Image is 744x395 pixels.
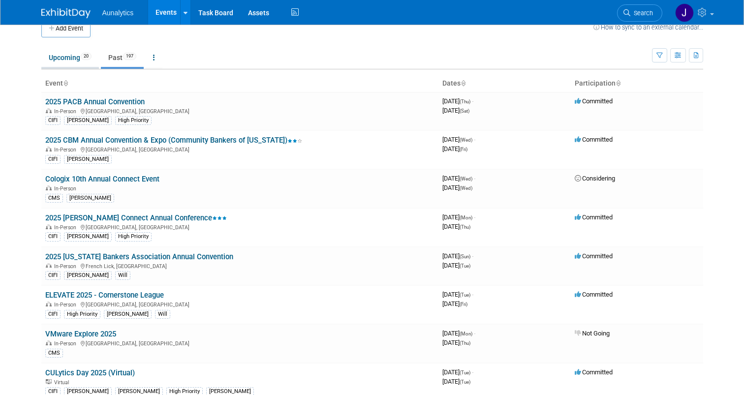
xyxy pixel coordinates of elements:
div: [GEOGRAPHIC_DATA], [GEOGRAPHIC_DATA] [45,145,434,153]
span: (Sat) [460,108,469,114]
span: In-Person [54,108,79,115]
span: [DATE] [442,107,469,114]
img: In-Person Event [46,263,52,268]
span: [DATE] [442,291,473,298]
span: (Tue) [460,379,470,385]
button: Add Event [41,20,91,37]
div: High Priority [115,232,152,241]
span: [DATE] [442,136,475,143]
span: - [474,136,475,143]
a: CULytics Day 2025 (Virtual) [45,368,135,377]
div: [PERSON_NAME] [64,271,112,280]
span: Not Going [575,330,610,337]
div: [PERSON_NAME] [64,116,112,125]
span: In-Person [54,185,79,192]
th: Event [41,75,438,92]
a: Sort by Event Name [63,79,68,87]
span: (Thu) [460,340,470,346]
span: [DATE] [442,175,475,182]
a: Sort by Participation Type [616,79,620,87]
a: 2025 CBM Annual Convention & Expo (Community Bankers of [US_STATE]) [45,136,302,145]
span: (Tue) [460,370,470,375]
span: [DATE] [442,145,467,152]
img: In-Person Event [46,302,52,306]
div: French Lick, [GEOGRAPHIC_DATA] [45,262,434,270]
img: In-Person Event [46,224,52,229]
div: [GEOGRAPHIC_DATA], [GEOGRAPHIC_DATA] [45,300,434,308]
span: [DATE] [442,339,470,346]
img: In-Person Event [46,185,52,190]
span: - [474,213,475,221]
span: [DATE] [442,213,475,221]
span: 197 [123,53,136,60]
span: In-Person [54,263,79,270]
span: In-Person [54,147,79,153]
span: (Fri) [460,302,467,307]
span: [DATE] [442,368,473,376]
span: (Thu) [460,99,470,104]
a: Past197 [101,48,144,67]
div: Will [115,271,130,280]
span: Search [630,9,653,17]
div: [PERSON_NAME] [66,194,114,203]
span: (Mon) [460,331,472,336]
a: VMware Explore 2025 [45,330,116,338]
span: (Mon) [460,215,472,220]
span: Committed [575,252,613,260]
span: [DATE] [442,252,473,260]
a: 2025 [PERSON_NAME] Connect Annual Conference [45,213,227,222]
span: (Fri) [460,147,467,152]
span: Committed [575,368,613,376]
span: (Tue) [460,292,470,298]
img: In-Person Event [46,340,52,345]
span: (Sun) [460,254,470,259]
span: [DATE] [442,378,470,385]
span: [DATE] [442,97,473,105]
span: - [472,368,473,376]
span: Committed [575,136,613,143]
a: Upcoming20 [41,48,99,67]
div: CIFI [45,116,61,125]
span: (Wed) [460,176,472,182]
img: ExhibitDay [41,8,91,18]
span: [DATE] [442,262,470,269]
div: Will [155,310,170,319]
div: [PERSON_NAME] [104,310,152,319]
th: Dates [438,75,571,92]
div: [GEOGRAPHIC_DATA], [GEOGRAPHIC_DATA] [45,223,434,231]
span: - [472,252,473,260]
span: Considering [575,175,615,182]
div: CIFI [45,310,61,319]
span: - [472,97,473,105]
img: Julie Grisanti-Cieslak [675,3,694,22]
div: CIFI [45,155,61,164]
span: In-Person [54,224,79,231]
span: - [474,175,475,182]
a: 2025 [US_STATE] Bankers Association Annual Convention [45,252,233,261]
span: [DATE] [442,330,475,337]
img: In-Person Event [46,147,52,152]
span: Virtual [54,379,72,386]
span: In-Person [54,302,79,308]
span: (Tue) [460,263,470,269]
div: [PERSON_NAME] [64,232,112,241]
div: [GEOGRAPHIC_DATA], [GEOGRAPHIC_DATA] [45,339,434,347]
a: 2025 PACB Annual Convention [45,97,145,106]
div: CIFI [45,271,61,280]
div: CMS [45,194,63,203]
div: CMS [45,349,63,358]
div: High Priority [64,310,100,319]
span: - [472,291,473,298]
a: Sort by Start Date [461,79,465,87]
span: [DATE] [442,184,472,191]
a: Cologix 10th Annual Connect Event [45,175,159,183]
a: ELEVATE 2025 - Cornerstone League [45,291,164,300]
span: Committed [575,97,613,105]
div: High Priority [115,116,152,125]
a: Search [617,4,662,22]
span: Aunalytics [102,9,134,17]
span: 20 [81,53,92,60]
span: (Wed) [460,137,472,143]
div: CIFI [45,232,61,241]
span: [DATE] [442,223,470,230]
